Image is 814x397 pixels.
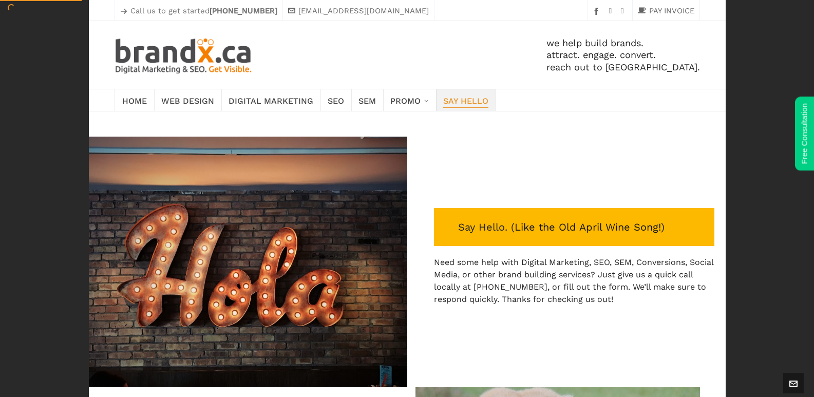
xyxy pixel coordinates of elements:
[320,89,352,111] a: SEO
[593,7,603,15] a: facebook
[221,89,321,111] a: Digital Marketing
[120,5,277,17] p: Call us to get started
[210,6,277,15] strong: [PHONE_NUMBER]
[621,7,627,15] a: twitter
[443,93,488,107] span: Say Hello
[288,5,429,17] a: [EMAIL_ADDRESS][DOMAIN_NAME]
[328,93,344,107] span: SEO
[122,93,147,107] span: Home
[434,208,714,246] p: Say Hello. ( )
[390,93,421,107] span: Promo
[358,93,376,107] span: SEM
[383,89,437,111] a: Promo
[154,89,222,111] a: Web Design
[434,256,714,306] p: Need some help with Digital Marketing, SEO, SEM, Conversions, Social Media, or other brand buildi...
[229,93,313,107] span: Digital Marketing
[73,137,407,387] img: Edmonton Web Design Quotes
[253,21,699,89] div: we help build brands. attract. engage. convert. reach out to [GEOGRAPHIC_DATA].
[638,5,694,17] a: PAY INVOICE
[436,89,496,111] a: Say Hello
[115,36,254,73] img: Edmonton SEO. SEM. Web Design. Print. Brandx Digital Marketing & SEO
[161,93,214,107] span: Web Design
[351,89,384,111] a: SEM
[115,89,155,111] a: Home
[515,221,661,233] a: Like the Old April Wine Song! (opens in a new tab)
[609,7,615,15] a: instagram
